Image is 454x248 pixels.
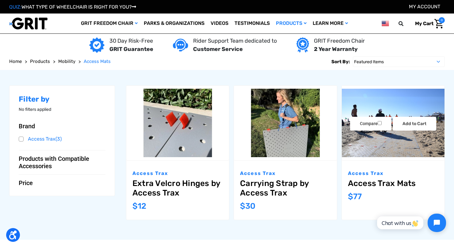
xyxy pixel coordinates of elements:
[314,46,358,52] strong: 2 Year Warranty
[126,86,229,160] a: Extra Velcro Hinges by Access Trax,$12.00
[378,121,382,125] input: Compare
[350,117,391,131] label: Compare
[173,39,188,51] img: Customer service
[141,14,208,33] a: Parks & Organizations
[348,179,438,188] a: Access Trax Mats,$77.00
[19,155,101,170] span: Products with Compatible Accessories
[193,37,277,45] p: Rider Support Team dedicated to
[382,20,389,27] img: us.png
[58,58,75,65] a: Mobility
[314,37,365,45] p: GRIT Freedom Chair
[19,155,105,170] button: Products with Compatible Accessories
[273,14,310,33] a: Products
[30,59,50,64] span: Products
[240,201,255,211] span: $30
[342,89,444,157] img: Access Trax Mats
[434,19,443,29] img: Cart
[9,4,136,10] a: QUIZ:WHAT TYPE OF WHEELCHAIR IS RIGHT FOR YOU?
[9,59,22,64] span: Home
[9,4,21,10] span: QUIZ:
[89,37,105,53] img: GRIT Guarantee
[19,179,105,187] button: Price
[78,14,141,33] a: GRIT Freedom Chair
[19,95,105,104] h2: Filter by
[58,59,75,64] span: Mobility
[132,179,223,198] a: Extra Velcro Hinges by Access Trax,$12.00
[342,86,444,160] a: Access Trax Mats,$77.00
[132,201,146,211] span: $12
[19,122,105,130] button: Brand
[348,170,438,177] p: Access Trax
[55,136,62,142] span: (3)
[310,14,351,33] a: Learn More
[415,21,433,26] span: My Cart
[234,86,337,160] a: Carrying Strap by Access Trax,$30.00
[9,58,22,65] a: Home
[409,4,440,10] a: Account
[109,37,153,45] p: 30 Day Risk-Free
[84,59,111,64] span: Access Mats
[234,89,337,157] img: Carrying Strap by Access Trax
[393,117,436,131] a: Add to Cart
[240,179,330,198] a: Carrying Strap by Access Trax,$30.00
[19,134,105,144] a: Access Trax(3)
[84,58,111,65] a: Access Mats
[126,89,229,157] img: Extra Velcro Hinges by Access Trax
[208,14,231,33] a: Videos
[132,170,223,177] p: Access Trax
[9,17,48,30] img: GRIT All-Terrain Wheelchair and Mobility Equipment
[231,14,273,33] a: Testimonials
[30,58,50,65] a: Products
[296,37,309,53] img: Year warranty
[193,46,243,52] strong: Customer Service
[331,56,350,67] label: Sort By:
[19,179,33,187] span: Price
[348,192,362,201] span: $77
[401,17,410,30] input: Search
[240,170,330,177] p: Access Trax
[410,17,445,30] a: Cart with 0 items
[370,208,451,237] iframe: Tidio Chat
[109,46,153,52] strong: GRIT Guarantee
[19,122,35,130] span: Brand
[19,106,105,113] p: No filters applied
[439,17,445,23] span: 0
